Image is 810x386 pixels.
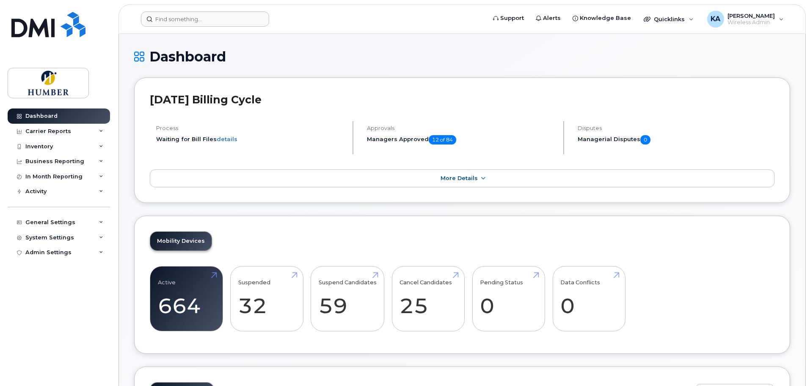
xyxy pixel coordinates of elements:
[150,232,212,250] a: Mobility Devices
[319,271,377,327] a: Suspend Candidates 59
[238,271,295,327] a: Suspended 32
[399,271,457,327] a: Cancel Candidates 25
[367,135,556,144] h5: Managers Approved
[217,136,237,142] a: details
[429,135,456,144] span: 12 of 84
[150,93,774,106] h2: [DATE] Billing Cycle
[156,125,345,131] h4: Process
[640,135,650,144] span: 0
[367,125,556,131] h4: Approvals
[441,175,478,181] span: More Details
[560,271,617,327] a: Data Conflicts 0
[158,271,215,327] a: Active 664
[578,135,774,144] h5: Managerial Disputes
[480,271,537,327] a: Pending Status 0
[134,49,790,64] h1: Dashboard
[578,125,774,131] h4: Disputes
[156,135,345,143] li: Waiting for Bill Files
